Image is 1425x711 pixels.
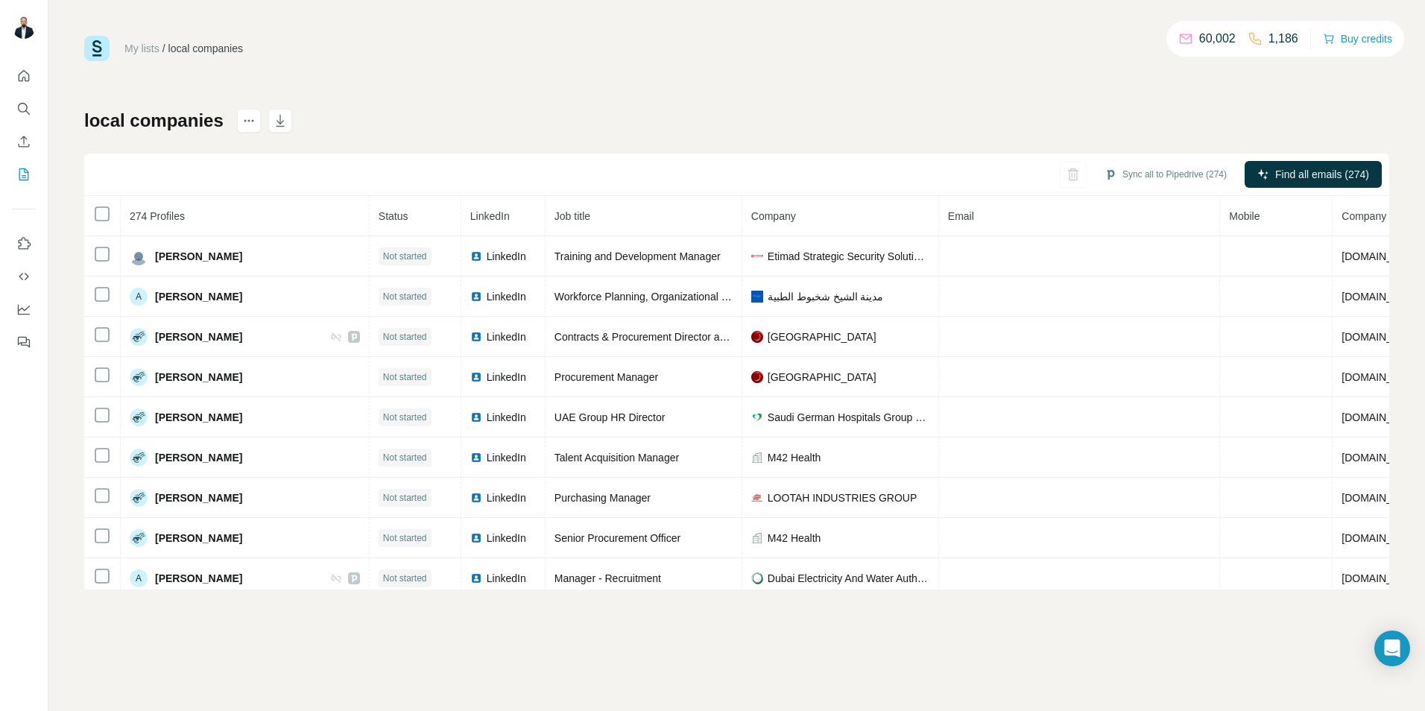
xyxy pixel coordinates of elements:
[1342,532,1425,544] span: [DOMAIN_NAME]
[1323,28,1392,49] button: Buy credits
[751,210,796,222] span: Company
[130,408,148,426] img: Avatar
[12,128,36,155] button: Enrich CSV
[554,411,666,423] span: UAE Group HR Director
[554,452,679,464] span: Talent Acquisition Manager
[768,289,884,304] span: مدينة الشيخ شخبوط الطبية
[751,250,763,262] img: company-logo
[554,210,590,222] span: Job title
[554,371,658,383] span: Procurement Manager
[84,36,110,61] img: Surfe Logo
[155,329,242,344] span: [PERSON_NAME]
[554,331,834,343] span: Contracts & Procurement Director at [GEOGRAPHIC_DATA]
[470,331,482,343] img: LinkedIn logo
[1342,492,1425,504] span: [DOMAIN_NAME]
[487,490,526,505] span: LinkedIn
[237,109,261,133] button: actions
[768,249,929,264] span: Etimad Strategic Security Solutions Llc
[1342,210,1424,222] span: Company website
[470,411,482,423] img: LinkedIn logo
[1245,161,1382,188] button: Find all emails (274)
[487,289,526,304] span: LinkedIn
[768,571,929,586] span: Dubai Electricity And Water Authority
[130,247,148,265] img: Avatar
[768,531,821,546] span: M42 Health
[12,263,36,290] button: Use Surfe API
[1229,210,1260,222] span: Mobile
[470,210,510,222] span: LinkedIn
[130,529,148,547] img: Avatar
[1199,30,1236,48] p: 60,002
[470,371,482,383] img: LinkedIn logo
[470,532,482,544] img: LinkedIn logo
[383,370,427,384] span: Not started
[383,330,427,344] span: Not started
[130,489,148,507] img: Avatar
[379,210,408,222] span: Status
[487,329,526,344] span: LinkedIn
[168,41,243,56] div: local companies
[1342,371,1425,383] span: [DOMAIN_NAME]
[751,291,763,303] img: company-logo
[84,109,224,133] h1: local companies
[155,450,242,465] span: [PERSON_NAME]
[383,250,427,263] span: Not started
[470,291,482,303] img: LinkedIn logo
[487,571,526,586] span: LinkedIn
[768,410,929,425] span: Saudi German Hospitals Group Uae
[162,41,165,56] li: /
[1342,411,1425,423] span: [DOMAIN_NAME]
[768,329,876,344] span: [GEOGRAPHIC_DATA]
[554,492,651,504] span: Purchasing Manager
[155,571,242,586] span: [PERSON_NAME]
[554,250,721,262] span: Training and Development Manager
[1342,331,1425,343] span: [DOMAIN_NAME]
[130,288,148,306] div: A
[155,249,242,264] span: [PERSON_NAME]
[12,161,36,188] button: My lists
[1342,572,1425,584] span: [DOMAIN_NAME]
[124,42,159,54] a: My lists
[155,370,242,385] span: [PERSON_NAME]
[130,449,148,467] img: Avatar
[768,370,876,385] span: [GEOGRAPHIC_DATA]
[383,290,427,303] span: Not started
[554,291,920,303] span: Workforce Planning, Organizational Development and Digital HR Senior Officer
[12,15,36,39] img: Avatar
[1374,631,1410,666] div: Open Intercom Messenger
[487,249,526,264] span: LinkedIn
[554,572,661,584] span: Manager - Recruitment
[383,531,427,545] span: Not started
[1342,452,1425,464] span: [DOMAIN_NAME]
[470,250,482,262] img: LinkedIn logo
[12,296,36,323] button: Dashboard
[383,572,427,585] span: Not started
[751,371,763,383] img: company-logo
[383,451,427,464] span: Not started
[487,410,526,425] span: LinkedIn
[768,490,917,505] span: LOOTAH INDUSTRIES GROUP
[155,289,242,304] span: [PERSON_NAME]
[12,63,36,89] button: Quick start
[487,370,526,385] span: LinkedIn
[470,492,482,504] img: LinkedIn logo
[751,492,763,504] img: company-logo
[383,491,427,505] span: Not started
[130,569,148,587] div: A
[1342,291,1425,303] span: [DOMAIN_NAME]
[1094,163,1237,186] button: Sync all to Pipedrive (274)
[12,329,36,355] button: Feedback
[751,411,763,423] img: company-logo
[130,368,148,386] img: Avatar
[12,230,36,257] button: Use Surfe on LinkedIn
[751,331,763,343] img: company-logo
[383,411,427,424] span: Not started
[487,450,526,465] span: LinkedIn
[1268,30,1298,48] p: 1,186
[470,572,482,584] img: LinkedIn logo
[1342,250,1425,262] span: [DOMAIN_NAME]
[554,532,680,544] span: Senior Procurement Officer
[12,95,36,122] button: Search
[155,531,242,546] span: [PERSON_NAME]
[768,450,821,465] span: M42 Health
